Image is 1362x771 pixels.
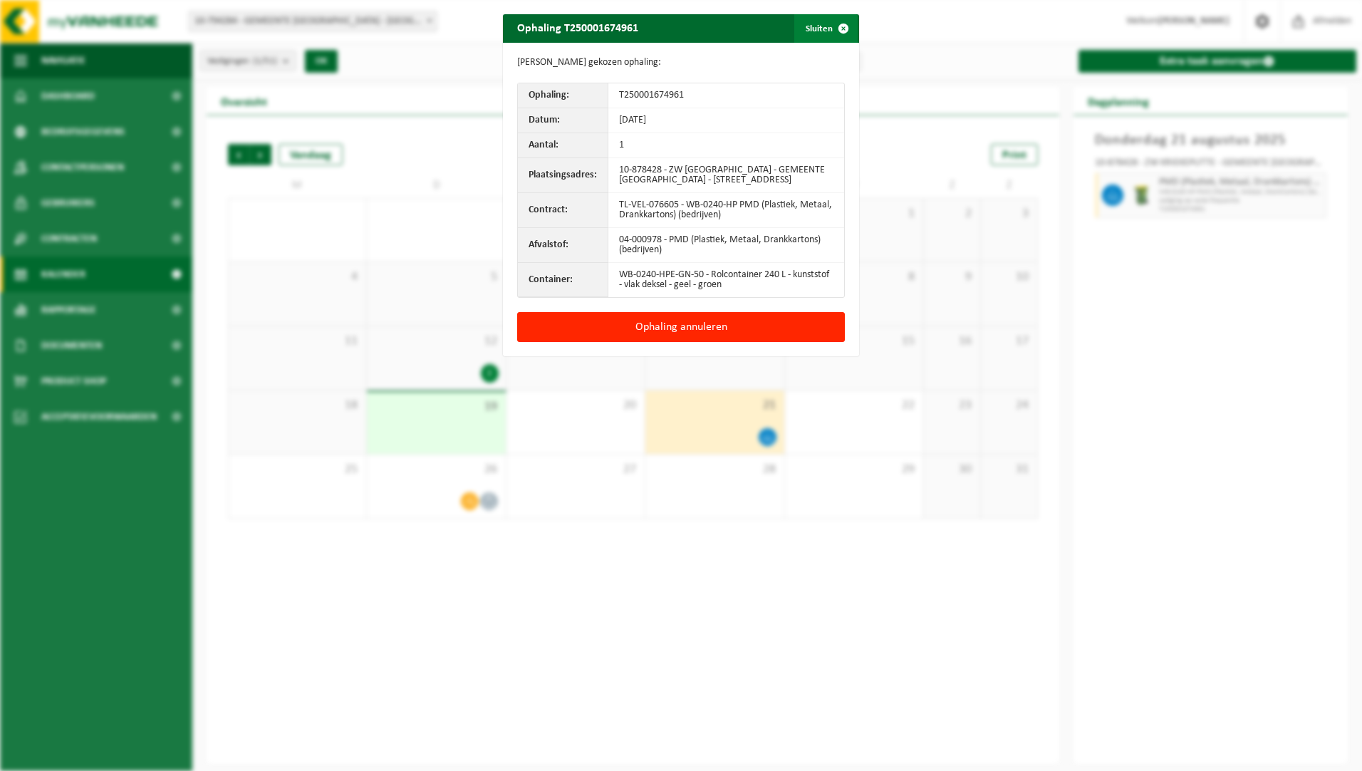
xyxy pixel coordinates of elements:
th: Contract: [518,193,608,228]
td: [DATE] [608,108,844,133]
p: [PERSON_NAME] gekozen ophaling: [517,57,845,68]
th: Datum: [518,108,608,133]
h2: Ophaling T250001674961 [503,14,653,41]
td: WB-0240-HPE-GN-50 - Rolcontainer 240 L - kunststof - vlak deksel - geel - groen [608,263,844,297]
th: Afvalstof: [518,228,608,263]
td: TL-VEL-076605 - WB-0240-HP PMD (Plastiek, Metaal, Drankkartons) (bedrijven) [608,193,844,228]
button: Sluiten [794,14,858,43]
th: Ophaling: [518,83,608,108]
td: 04-000978 - PMD (Plastiek, Metaal, Drankkartons) (bedrijven) [608,228,844,263]
button: Ophaling annuleren [517,312,845,342]
th: Aantal: [518,133,608,158]
th: Container: [518,263,608,297]
td: T250001674961 [608,83,844,108]
td: 1 [608,133,844,158]
td: 10-878428 - ZW [GEOGRAPHIC_DATA] - GEMEENTE [GEOGRAPHIC_DATA] - [STREET_ADDRESS] [608,158,844,193]
th: Plaatsingsadres: [518,158,608,193]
